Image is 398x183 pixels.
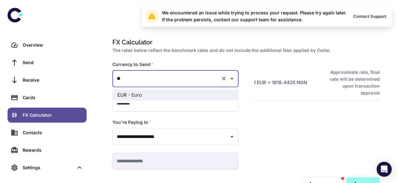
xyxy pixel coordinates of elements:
h6: 1 EUR = 1818.4425 NGN [254,79,307,86]
h6: Approximate rate, final rate will be determined upon transaction approval [323,69,380,96]
div: Contacts [23,129,83,136]
h1: FX Calculator [112,38,377,47]
div: Open Intercom Messenger [377,162,392,177]
div: Settings [23,164,73,171]
a: FX Calculator [8,108,87,123]
div: We encountered an issue while trying to process your request. Please try again later. If the prob... [162,9,347,23]
button: Close [228,74,236,83]
button: Clear [219,74,228,83]
a: Contacts [8,125,87,140]
a: Send [8,55,87,70]
a: Rewards [8,143,87,158]
div: FX Calculator [23,112,83,119]
a: Receive [8,73,87,88]
a: Overview [8,38,87,53]
div: Cards [23,94,83,101]
label: Currency to Send [112,61,153,68]
button: Contact Support [352,12,388,21]
button: Open [228,132,236,141]
a: Cards [8,90,87,105]
div: Send [23,59,83,66]
div: Settings [8,160,87,175]
div: Receive [23,77,83,84]
li: EUR - Euro [112,90,239,101]
label: You're Paying In [112,119,151,125]
div: Overview [23,42,83,48]
div: Rewards [23,147,83,154]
